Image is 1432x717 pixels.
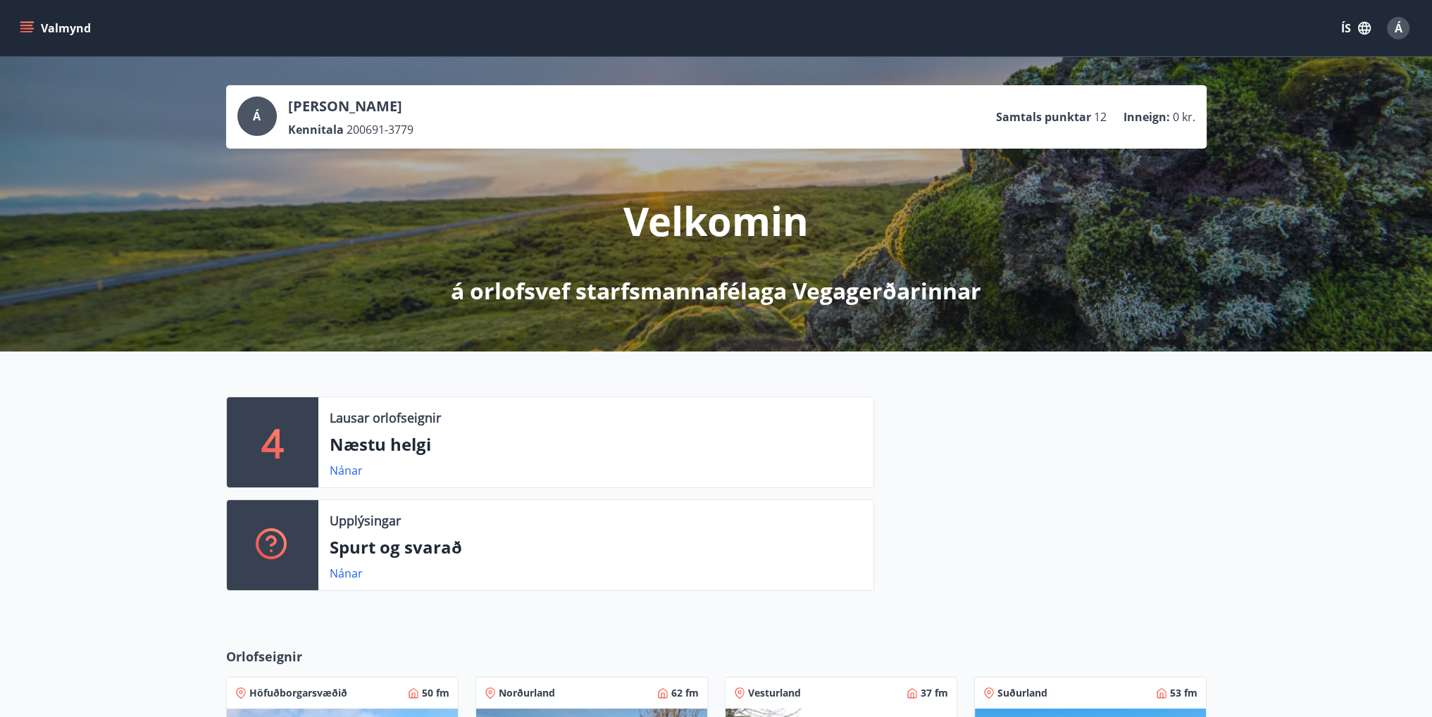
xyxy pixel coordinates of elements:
[330,409,441,427] p: Lausar orlofseignir
[422,686,449,700] span: 50 fm
[1333,15,1378,41] button: ÍS
[1395,20,1402,36] span: Á
[499,686,555,700] span: Norðurland
[1173,109,1195,125] span: 0 kr.
[17,15,96,41] button: menu
[330,463,363,478] a: Nánar
[330,511,401,530] p: Upplýsingar
[288,96,413,116] p: [PERSON_NAME]
[330,566,363,581] a: Nánar
[226,647,302,666] span: Orlofseignir
[1123,109,1170,125] p: Inneign :
[330,535,862,559] p: Spurt og svarað
[748,686,801,700] span: Vesturland
[1170,686,1197,700] span: 53 fm
[451,275,981,306] p: á orlofsvef starfsmannafélaga Vegagerðarinnar
[671,686,699,700] span: 62 fm
[1094,109,1107,125] span: 12
[253,108,261,124] span: Á
[347,122,413,137] span: 200691-3779
[330,432,862,456] p: Næstu helgi
[921,686,948,700] span: 37 fm
[288,122,344,137] p: Kennitala
[623,194,809,247] p: Velkomin
[1381,11,1415,45] button: Á
[996,109,1091,125] p: Samtals punktar
[997,686,1047,700] span: Suðurland
[261,416,284,469] p: 4
[249,686,347,700] span: Höfuðborgarsvæðið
